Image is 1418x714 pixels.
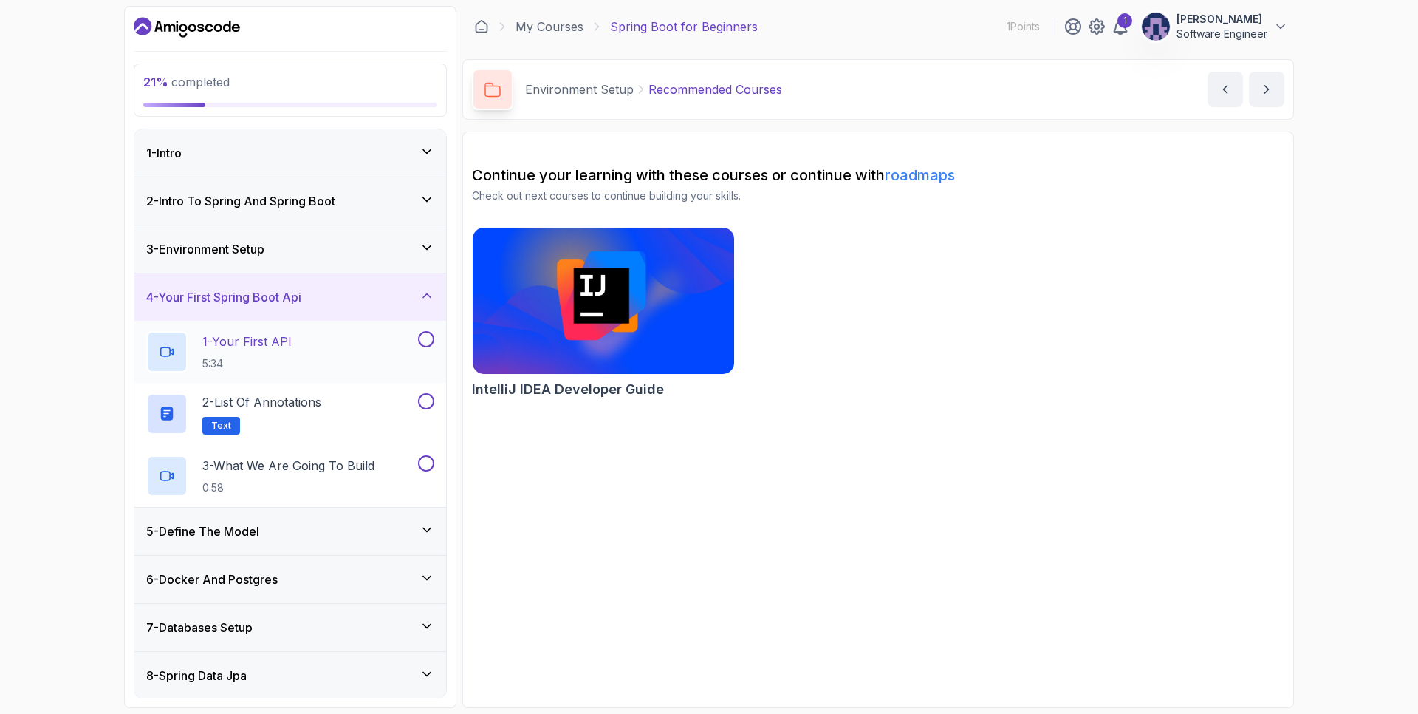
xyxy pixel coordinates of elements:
p: Spring Boot for Beginners [610,18,758,35]
button: 3-Environment Setup [134,225,446,273]
p: 3 - What We Are Going To Build [202,457,374,475]
p: Software Engineer [1176,27,1267,41]
h3: 5 - Define The Model [146,523,259,540]
h3: 4 - Your First Spring Boot Api [146,288,301,306]
p: 0:58 [202,480,374,495]
button: 1-Your First API5:34 [146,331,434,373]
button: 6-Docker And Postgres [134,556,446,603]
p: 1 - Your First API [202,333,292,350]
h3: 2 - Intro To Spring And Spring Boot [146,192,335,210]
p: 5:34 [202,356,292,371]
button: 8-Spring Data Jpa [134,652,446,699]
button: 3-What We Are Going To Build0:58 [146,455,434,497]
button: 2-List of AnnotationsText [146,393,434,435]
button: next content [1249,72,1284,107]
p: Check out next courses to continue building your skills. [472,188,1284,203]
a: 1 [1112,18,1129,35]
button: 4-Your First Spring Boot Api [134,273,446,321]
a: IntelliJ IDEA Developer Guide cardIntelliJ IDEA Developer Guide [472,227,735,400]
h3: 1 - Intro [146,144,182,162]
a: Dashboard [474,19,489,34]
span: 21 % [143,75,168,89]
button: 2-Intro To Spring And Spring Boot [134,177,446,225]
button: 1-Intro [134,129,446,177]
button: previous content [1208,72,1243,107]
p: [PERSON_NAME] [1176,12,1267,27]
p: Environment Setup [525,81,634,98]
h3: 8 - Spring Data Jpa [146,667,247,684]
h2: Continue your learning with these courses or continue with [472,165,1284,186]
h2: IntelliJ IDEA Developer Guide [472,379,664,400]
button: 5-Define The Model [134,508,446,555]
button: user profile image[PERSON_NAME]Software Engineer [1141,12,1288,41]
h3: 7 - Databases Setup [146,619,253,636]
h3: 3 - Environment Setup [146,240,264,258]
a: roadmaps [885,166,955,184]
a: Dashboard [134,16,240,39]
p: 1 Points [1007,19,1040,34]
p: 2 - List of Annotations [202,393,321,411]
div: 1 [1117,13,1132,28]
img: IntelliJ IDEA Developer Guide card [473,228,734,374]
p: Recommended Courses [648,81,782,98]
h3: 6 - Docker And Postgres [146,571,278,588]
img: user profile image [1142,13,1170,41]
a: My Courses [516,18,583,35]
button: 7-Databases Setup [134,604,446,651]
span: Text [211,420,231,432]
span: completed [143,75,230,89]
